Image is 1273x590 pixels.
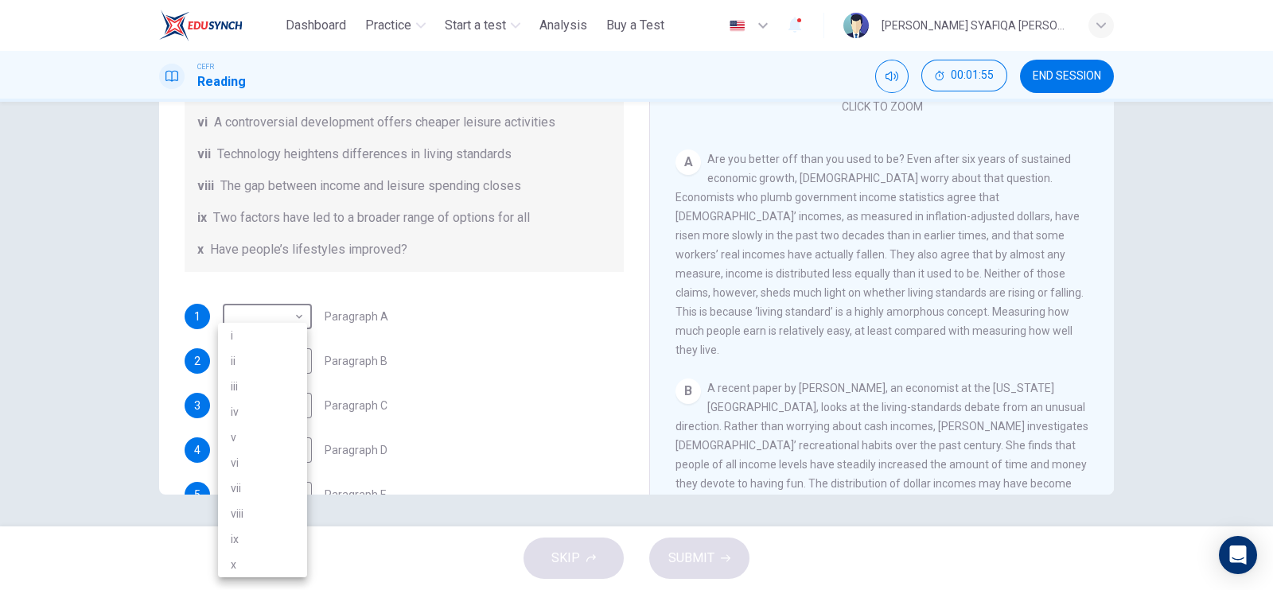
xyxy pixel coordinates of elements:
li: vii [218,475,307,501]
li: v [218,425,307,450]
li: ix [218,526,307,552]
div: Open Intercom Messenger [1219,536,1257,574]
li: iv [218,399,307,425]
li: viii [218,501,307,526]
li: ii [218,348,307,374]
li: vi [218,450,307,475]
li: iii [218,374,307,399]
li: i [218,323,307,348]
li: x [218,552,307,577]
